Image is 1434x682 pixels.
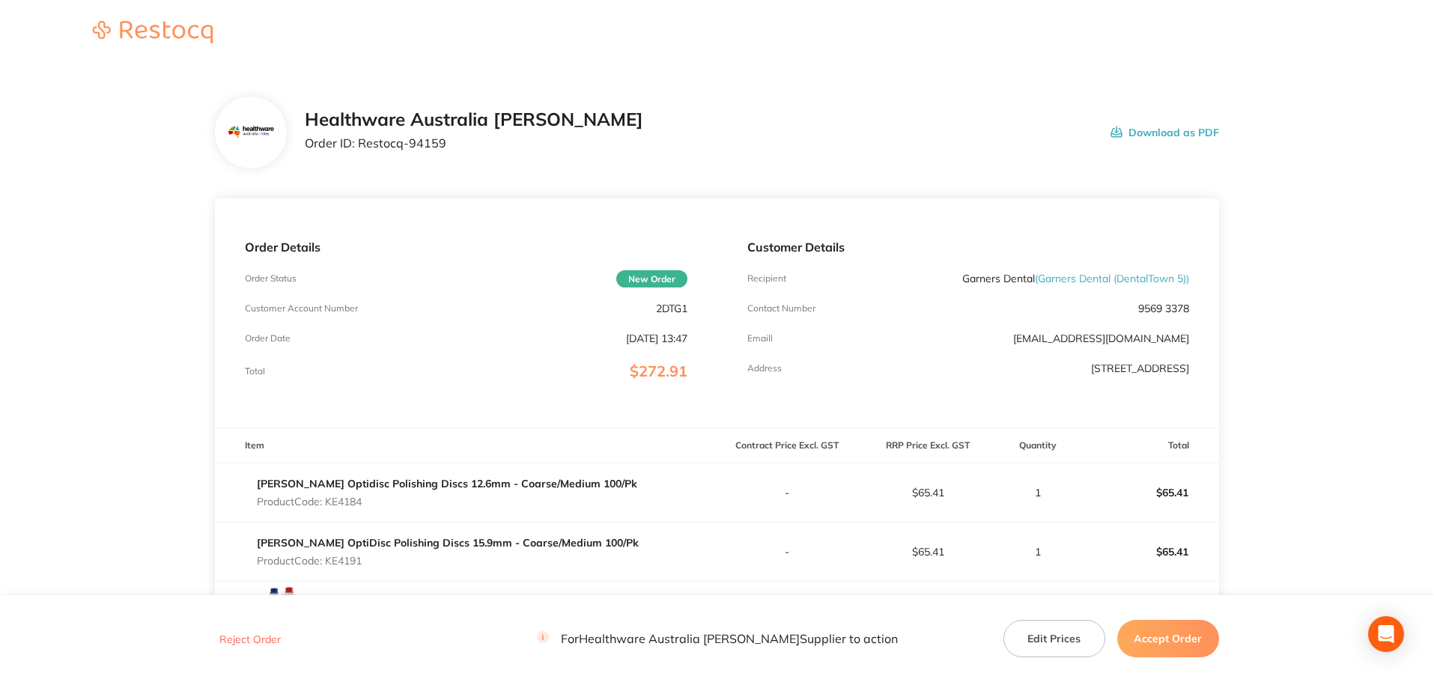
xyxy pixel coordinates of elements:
[747,240,1189,254] p: Customer Details
[245,240,687,254] p: Order Details
[1035,272,1189,285] span: ( Garners Dental (DentalTown 5) )
[305,109,643,130] h2: Healthware Australia [PERSON_NAME]
[630,362,687,380] span: $272.91
[215,428,717,463] th: Item
[999,546,1078,558] p: 1
[245,273,297,284] p: Order Status
[1013,332,1189,345] a: [EMAIL_ADDRESS][DOMAIN_NAME]
[1117,620,1219,657] button: Accept Order
[257,477,637,490] a: [PERSON_NAME] Optidisc Polishing Discs 12.6mm - Coarse/Medium 100/Pk
[747,363,782,374] p: Address
[656,302,687,314] p: 2DTG1
[215,633,285,646] button: Reject Order
[1368,616,1404,652] div: Open Intercom Messenger
[78,21,228,46] a: Restocq logo
[245,366,265,377] p: Total
[999,487,1078,499] p: 1
[1091,362,1189,374] p: [STREET_ADDRESS]
[747,303,815,314] p: Contact Number
[858,487,997,499] p: $65.41
[858,546,997,558] p: $65.41
[245,303,358,314] p: Customer Account Number
[998,428,1078,463] th: Quantity
[1111,109,1219,156] button: Download as PDF
[257,496,637,508] p: Product Code: KE4184
[747,273,786,284] p: Recipient
[718,546,857,558] p: -
[626,332,687,344] p: [DATE] 13:47
[257,536,639,549] a: [PERSON_NAME] OptiDisc Polishing Discs 15.9mm - Coarse/Medium 100/Pk
[616,270,687,287] span: New Order
[245,582,320,657] img: bDltaTMyYQ
[962,273,1189,284] p: Garners Dental
[717,428,858,463] th: Contract Price Excl. GST
[227,109,276,157] img: Mjc2MnhocQ
[1079,534,1218,570] p: $65.41
[305,136,643,150] p: Order ID: Restocq- 94159
[78,21,228,43] img: Restocq logo
[1003,620,1105,657] button: Edit Prices
[747,333,773,344] p: Emaill
[857,428,998,463] th: RRP Price Excl. GST
[245,333,291,344] p: Order Date
[1078,428,1219,463] th: Total
[537,632,898,646] p: For Healthware Australia [PERSON_NAME] Supplier to action
[257,555,639,567] p: Product Code: KE4191
[718,487,857,499] p: -
[1079,475,1218,511] p: $65.41
[1138,302,1189,314] p: 9569 3378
